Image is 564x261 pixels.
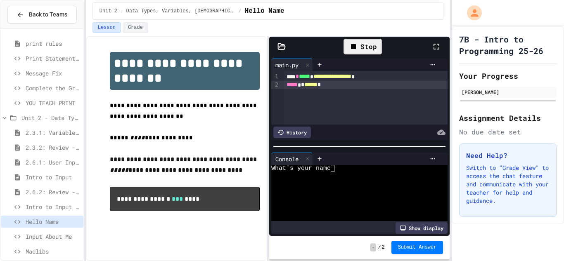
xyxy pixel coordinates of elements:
button: Lesson [92,22,121,33]
span: Intro to Input [26,173,80,181]
div: No due date set [459,127,557,137]
span: 2 [382,244,385,251]
div: Show display [396,222,448,234]
span: Hello Name [26,217,80,226]
span: / [238,8,241,14]
button: Grade [123,22,148,33]
div: Stop [344,39,382,54]
h2: Assignment Details [459,112,557,124]
span: print rules [26,39,80,48]
span: 2.3.1: Variables and Data Types [26,128,80,137]
span: Print Statement Repair [26,54,80,63]
div: History [273,127,311,138]
span: 2.3.2: Review - Variables and Data Types [26,143,80,152]
span: Complete the Greeting [26,84,80,92]
span: Input About Me [26,232,80,241]
span: Hello Name [245,6,284,16]
button: Submit Answer [391,241,443,254]
span: - [370,243,376,252]
span: 2.6.2: Review - User Input [26,188,80,196]
button: Back to Teams [7,6,77,24]
h2: Your Progress [459,70,557,82]
div: Console [271,155,303,163]
div: main.py [271,59,313,71]
h3: Need Help? [466,150,550,160]
span: 2.6.1: User Input [26,158,80,167]
span: / [378,244,381,251]
span: YOU TEACH PRINT [26,99,80,107]
span: Unit 2 - Data Types, Variables, [DEMOGRAPHIC_DATA] [21,113,80,122]
p: Switch to "Grade View" to access the chat feature and communicate with your teacher for help and ... [466,164,550,205]
span: What's your name [271,165,331,172]
span: Message Fix [26,69,80,78]
div: 1 [271,73,280,81]
span: Unit 2 - Data Types, Variables, [DEMOGRAPHIC_DATA] [100,8,235,14]
div: My Account [458,3,484,22]
div: main.py [271,61,303,69]
span: Back to Teams [29,10,67,19]
span: Submit Answer [398,244,437,251]
span: Madlibs [26,247,80,256]
div: 2 [271,81,280,89]
span: Intro to Input Exercise [26,202,80,211]
div: [PERSON_NAME] [462,88,554,96]
h1: 7B - Intro to Programming 25-26 [459,33,557,56]
div: Console [271,153,313,165]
